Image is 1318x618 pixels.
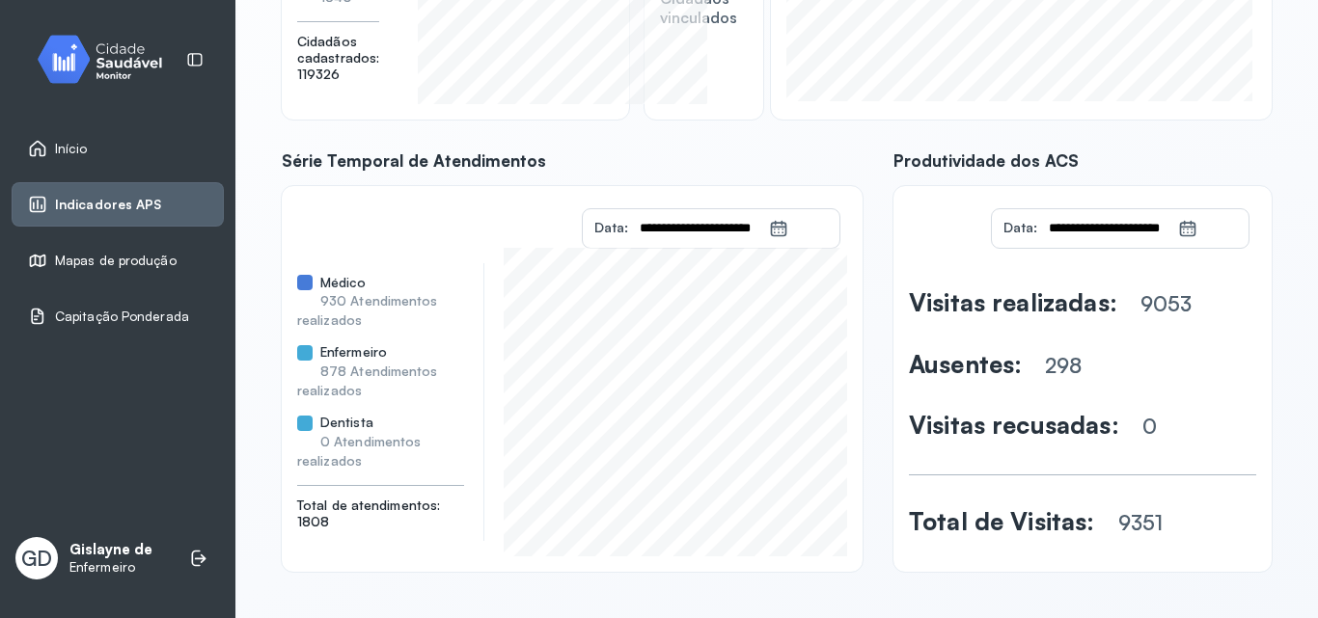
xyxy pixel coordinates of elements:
a: Capitação Ponderada [28,307,207,326]
a: Início [28,139,207,158]
span: 298 [1045,353,1082,378]
span: Data: [1003,219,1037,235]
img: monitor.svg [20,31,194,88]
span: Total de atendimentos: 1808 [297,497,464,530]
span: Visitas realizadas: [909,287,1117,317]
span: Ausentes: [909,349,1022,379]
span: 0 [1142,414,1157,439]
span: Série Temporal de Atendimentos [282,150,863,171]
span: Médico [320,275,367,291]
span: 930 Atendimentos realizados [297,292,438,328]
span: Indicadores APS [55,197,162,213]
span: Capitação Ponderada [55,309,189,325]
p: Gislayne de [69,541,152,559]
span: 9053 [1140,291,1192,316]
a: Indicadores APS [28,195,207,214]
span: 9351 [1118,510,1163,535]
span: Início [55,141,88,157]
span: GD [21,546,52,571]
span: Produtividade dos ACS [893,150,1272,171]
a: Mapas de produção [28,251,207,270]
p: Enfermeiro [69,559,152,576]
span: Data: [594,219,628,235]
span: Mapas de produção [55,253,177,269]
span: Total de Visitas: [909,506,1095,536]
span: 878 Atendimentos realizados [297,363,438,398]
span: Visitas recusadas: [909,410,1119,440]
span: 0 Atendimentos realizados [297,433,421,469]
span: Dentista [320,415,373,431]
span: Enfermeiro [320,344,387,361]
span: Cidadãos cadastrados: 119326 [297,34,379,83]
